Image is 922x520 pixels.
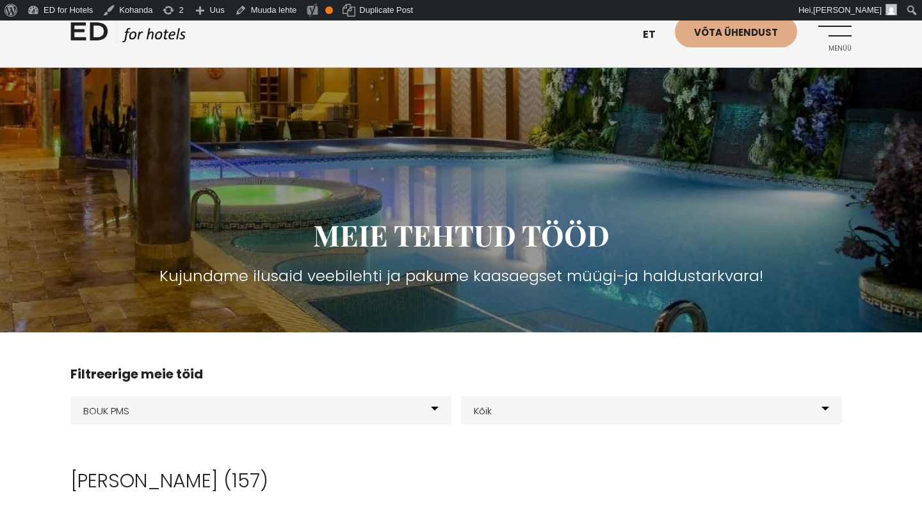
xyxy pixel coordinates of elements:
h4: Filtreerige meie töid [70,364,852,384]
a: Võta ühendust [675,16,797,47]
h3: Kujundame ilusaid veebilehti ja pakume kaasaegset müügi-ja haldustarkvara! [70,264,852,288]
div: OK [325,6,333,14]
span: MEIE TEHTUD TÖÖD [313,215,610,254]
span: [PERSON_NAME] [813,5,882,15]
a: et [636,19,675,51]
a: ED HOTELS [70,19,186,51]
a: Menüü [816,16,852,51]
span: Menüü [816,45,852,53]
h2: [PERSON_NAME] (157) [70,469,852,492]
